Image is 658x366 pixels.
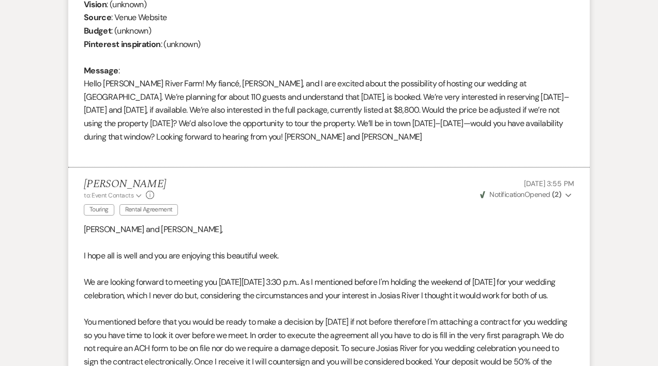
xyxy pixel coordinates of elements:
[84,249,574,263] p: I hope all is well and you are enjoying this beautiful week.
[480,190,561,199] span: Opened
[84,12,111,23] b: Source
[119,204,178,215] span: Rental Agreement
[84,276,574,302] p: We are looking forward to meeting you [DATE][DATE] 3:30 p.m.. As I mentioned before I'm holding t...
[84,39,161,50] b: Pinterest inspiration
[84,25,111,36] b: Budget
[84,191,133,200] span: to: Event Contacts
[478,189,574,200] button: NotificationOpened (2)
[84,204,114,215] span: Touring
[524,179,574,188] span: [DATE] 3:55 PM
[489,190,524,199] span: Notification
[84,191,143,200] button: to: Event Contacts
[84,223,574,236] p: [PERSON_NAME] and [PERSON_NAME],
[84,65,118,76] b: Message
[552,190,561,199] strong: ( 2 )
[84,178,183,191] h5: [PERSON_NAME]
